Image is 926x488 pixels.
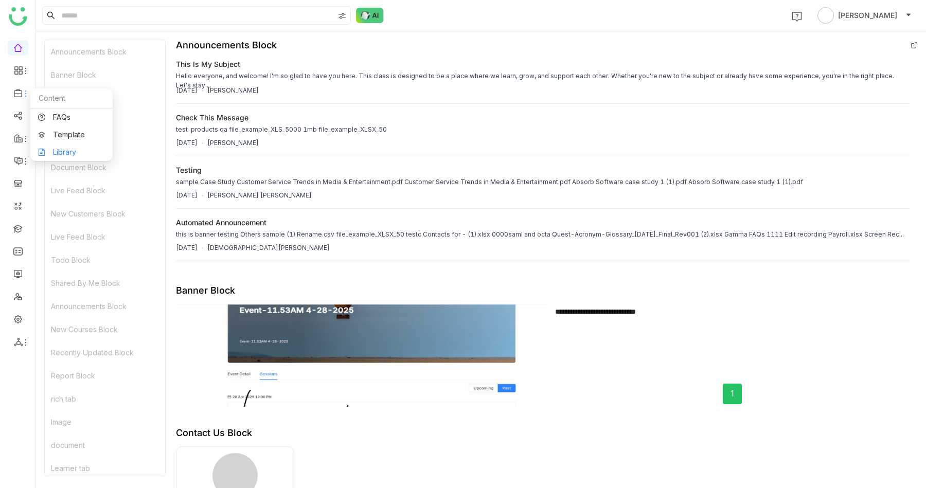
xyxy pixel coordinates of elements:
img: logo [9,7,27,26]
div: Document Block [45,156,165,179]
div: Shared By Me Block [45,272,165,295]
div: Image [45,410,165,433]
div: Automated Announcement [176,217,266,228]
img: ask-buddy-normal.svg [356,8,384,23]
div: Announcements Block [45,295,165,318]
div: [DATE] [176,138,198,148]
div: Contact Us Block [176,427,252,438]
div: [PERSON_NAME] [207,138,259,148]
img: help.svg [792,11,802,22]
a: Library [38,149,105,156]
div: [DEMOGRAPHIC_DATA][PERSON_NAME] [207,243,330,252]
div: This is my Subject [176,59,240,69]
div: Learner tab [45,457,165,480]
div: Recently Updated Block [45,341,165,364]
div: Report Block [45,364,165,387]
div: test products qa file_example_XLS_5000 1mb file_example_XLSX_50 [176,125,387,134]
div: [DATE] [176,191,198,200]
div: [PERSON_NAME] [PERSON_NAME] [207,191,312,200]
span: [PERSON_NAME] [838,10,897,21]
div: sample Case Study Customer Service Trends in Media & Entertainment.pdf Customer Service Trends in... [176,177,803,187]
a: Template [38,131,105,138]
div: [DATE] [176,86,198,95]
div: Banner Block [45,63,165,86]
div: Announcements Block [176,40,277,50]
button: [PERSON_NAME] [815,7,914,24]
div: testing [176,165,202,175]
div: rich tab [45,387,165,410]
div: New Customers Block [45,202,165,225]
div: Announcements Block [45,40,165,63]
div: document [45,433,165,457]
a: FAQs [38,114,105,121]
div: Content [30,88,113,109]
span: 1 [731,387,734,400]
div: this is banner testing Others sample (1) Rename.csv file_example_XLSX_50 testc Contacts for - (1)... [176,230,904,239]
div: Live Feed Block [45,225,165,248]
div: [PERSON_NAME] [207,86,259,95]
img: avatar [817,7,834,24]
div: New Courses Block [45,318,165,341]
img: 68d3900f46f56c15aefd99fc [176,304,547,407]
button: 1 [723,384,742,404]
div: Todo Block [45,248,165,272]
div: check this message [176,112,248,123]
div: Live Feed Block [45,179,165,202]
div: [DATE] [176,243,198,252]
img: search-type.svg [338,12,346,20]
div: Banner Block [176,285,235,296]
div: Hello everyone, and welcome! I'm so glad to have you here. This class is designed to be a place w... [176,71,910,90]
